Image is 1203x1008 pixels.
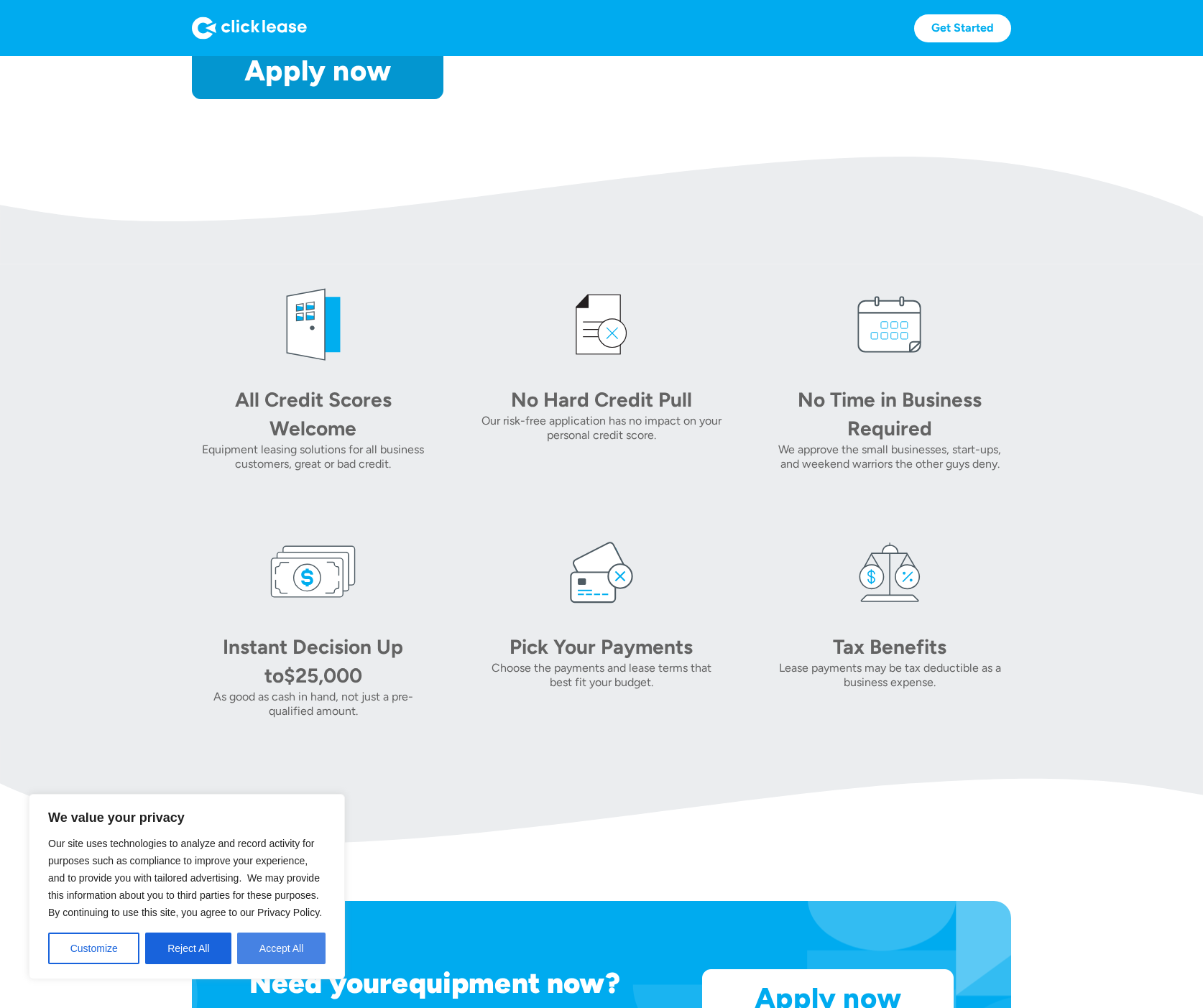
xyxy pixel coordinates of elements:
[769,661,1011,690] div: Lease payments may be tax deductible as a business expense.
[213,385,414,443] div: All Credit Scores Welcome
[501,385,702,414] div: No Hard Credit Pull
[192,17,307,40] img: Logo
[480,661,722,690] div: Choose the payments and lease terms that best fit your budget.
[192,42,443,99] a: Apply now
[48,933,139,964] button: Customize
[270,529,356,615] img: money icon
[284,663,362,688] div: $25,000
[392,966,619,1000] h1: equipment now?
[558,529,645,615] img: card icon
[847,529,933,615] img: tax icon
[769,443,1011,471] div: We approve the small businesses, start-ups, and weekend warriors the other guys deny.
[789,385,990,443] div: No Time in Business Required
[192,443,434,471] div: Equipment leasing solutions for all business customers, great or bad credit.
[249,966,392,1000] h1: Need your
[501,632,702,661] div: Pick Your Payments
[237,933,326,964] button: Accept All
[789,632,990,661] div: Tax Benefits
[192,690,434,718] div: As good as cash in hand, not just a pre-qualified amount.
[558,282,645,368] img: credit icon
[480,414,722,443] div: Our risk-free application has no impact on your personal credit score.
[145,933,231,964] button: Reject All
[847,282,933,368] img: calendar icon
[29,794,345,979] div: We value your privacy
[270,282,356,368] img: welcome icon
[914,14,1011,42] a: Get Started
[223,634,403,688] div: Instant Decision Up to
[48,809,326,826] p: We value your privacy
[48,838,322,918] span: Our site uses technologies to analyze and record activity for purposes such as compliance to impr...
